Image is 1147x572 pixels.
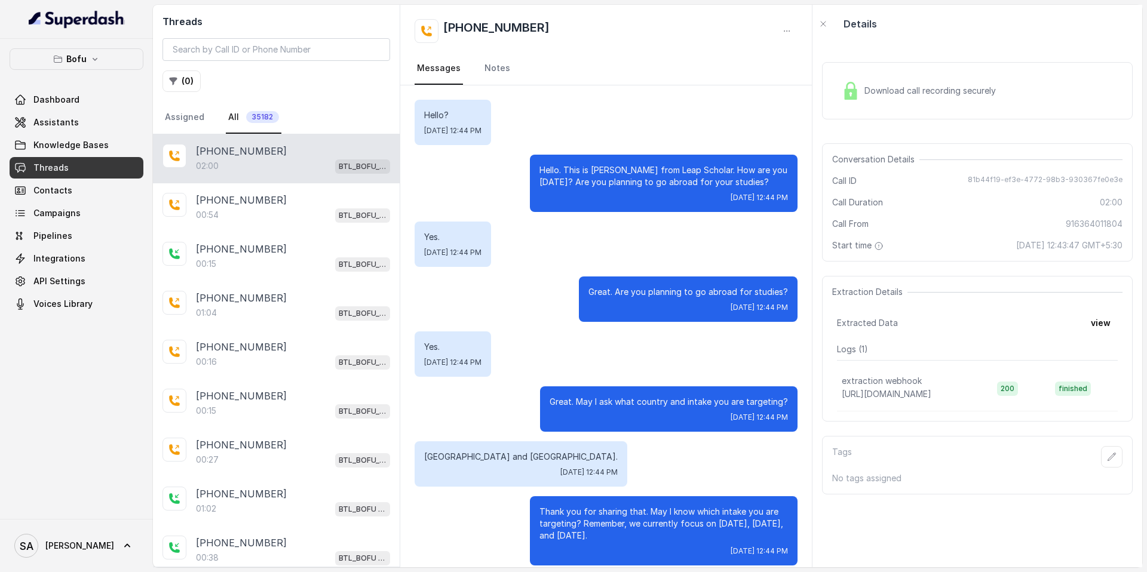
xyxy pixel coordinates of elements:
[33,184,72,196] span: Contacts
[837,343,1118,355] p: Logs ( 1 )
[832,196,883,208] span: Call Duration
[832,286,907,298] span: Extraction Details
[1066,218,1123,230] span: 916364011804
[339,503,387,515] p: BTL_BOFU _Jaynagar
[33,253,85,265] span: Integrations
[424,126,482,136] span: [DATE] 12:44 PM
[832,239,886,251] span: Start time
[196,536,287,550] p: [PHONE_NUMBER]
[10,202,143,224] a: Campaigns
[837,317,898,329] span: Extracted Data
[33,162,69,174] span: Threads
[196,209,219,221] p: 00:54
[842,375,922,387] p: extraction webhook
[864,85,1001,97] span: Download call recording securely
[731,193,788,202] span: [DATE] 12:44 PM
[339,259,387,270] p: BTL_BOFU_KOLKATA
[162,70,201,92] button: (0)
[10,180,143,201] a: Contacts
[33,94,79,106] span: Dashboard
[588,286,788,298] p: Great. Are you planning to go abroad for studies?
[196,291,287,305] p: [PHONE_NUMBER]
[443,19,550,43] h2: [PHONE_NUMBER]
[339,356,387,368] p: BTL_BOFU_KOLKATA
[196,552,219,564] p: 00:38
[997,382,1018,396] span: 200
[539,164,788,188] p: Hello. This is [PERSON_NAME] from Leap Scholar. How are you [DATE]? Are you planning to go abroad...
[196,160,219,172] p: 02:00
[539,506,788,542] p: Thank you for sharing that. May I know which intake you are targeting? Remember, we currently foc...
[842,389,931,399] span: [URL][DOMAIN_NAME]
[196,503,216,515] p: 01:02
[196,438,287,452] p: [PHONE_NUMBER]
[162,38,390,61] input: Search by Call ID or Phone Number
[196,144,287,158] p: [PHONE_NUMBER]
[162,102,390,134] nav: Tabs
[844,17,877,31] p: Details
[196,487,287,501] p: [PHONE_NUMBER]
[482,53,513,85] a: Notes
[550,396,788,408] p: Great. May I ask what country and intake you are targeting?
[196,454,219,466] p: 00:27
[731,546,788,556] span: [DATE] 12:44 PM
[1100,196,1123,208] span: 02:00
[196,356,217,368] p: 00:16
[10,293,143,315] a: Voices Library
[731,303,788,312] span: [DATE] 12:44 PM
[196,193,287,207] p: [PHONE_NUMBER]
[1084,312,1118,334] button: view
[10,89,143,110] a: Dashboard
[246,111,279,123] span: 35182
[424,451,618,463] p: [GEOGRAPHIC_DATA] and [GEOGRAPHIC_DATA].
[196,258,216,270] p: 00:15
[415,53,463,85] a: Messages
[832,218,869,230] span: Call From
[10,529,143,562] a: [PERSON_NAME]
[196,405,216,417] p: 00:15
[196,389,287,403] p: [PHONE_NUMBER]
[10,134,143,156] a: Knowledge Bases
[339,454,387,466] p: BTL_BOFU_KOLKATA
[560,468,618,477] span: [DATE] 12:44 PM
[832,153,919,165] span: Conversation Details
[20,540,33,552] text: SA
[424,109,482,121] p: Hello?
[832,446,852,468] p: Tags
[842,82,860,100] img: Lock Icon
[196,340,287,354] p: [PHONE_NUMBER]
[226,102,281,134] a: All35182
[339,307,387,319] p: BTL_BOFU_KOLKATA
[1016,239,1123,251] span: [DATE] 12:43:47 GMT+5:30
[29,10,125,29] img: light.svg
[968,175,1123,187] span: 81b44f19-ef3e-4772-98b3-930367fe0e3e
[1055,382,1091,396] span: finished
[196,242,287,256] p: [PHONE_NUMBER]
[10,225,143,247] a: Pipelines
[424,248,482,257] span: [DATE] 12:44 PM
[10,270,143,292] a: API Settings
[832,472,1123,484] p: No tags assigned
[33,207,81,219] span: Campaigns
[415,53,798,85] nav: Tabs
[33,116,79,128] span: Assistants
[162,102,207,134] a: Assigned
[424,231,482,243] p: Yes.
[10,48,143,70] button: Bofu
[731,413,788,422] span: [DATE] 12:44 PM
[10,248,143,269] a: Integrations
[424,358,482,367] span: [DATE] 12:44 PM
[10,157,143,179] a: Threads
[424,341,482,353] p: Yes.
[45,540,114,552] span: [PERSON_NAME]
[832,175,857,187] span: Call ID
[196,307,217,319] p: 01:04
[162,14,390,29] h2: Threads
[339,210,387,222] p: BTL_BOFU_KOLKATA
[339,405,387,417] p: BTL_BOFU_KOLKATA
[33,298,93,310] span: Voices Library
[339,161,387,173] p: BTL_BOFU_KOLKATA
[339,552,387,564] p: BTL_BOFU _Jaynagar
[66,52,87,66] p: Bofu
[33,230,72,242] span: Pipelines
[10,112,143,133] a: Assistants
